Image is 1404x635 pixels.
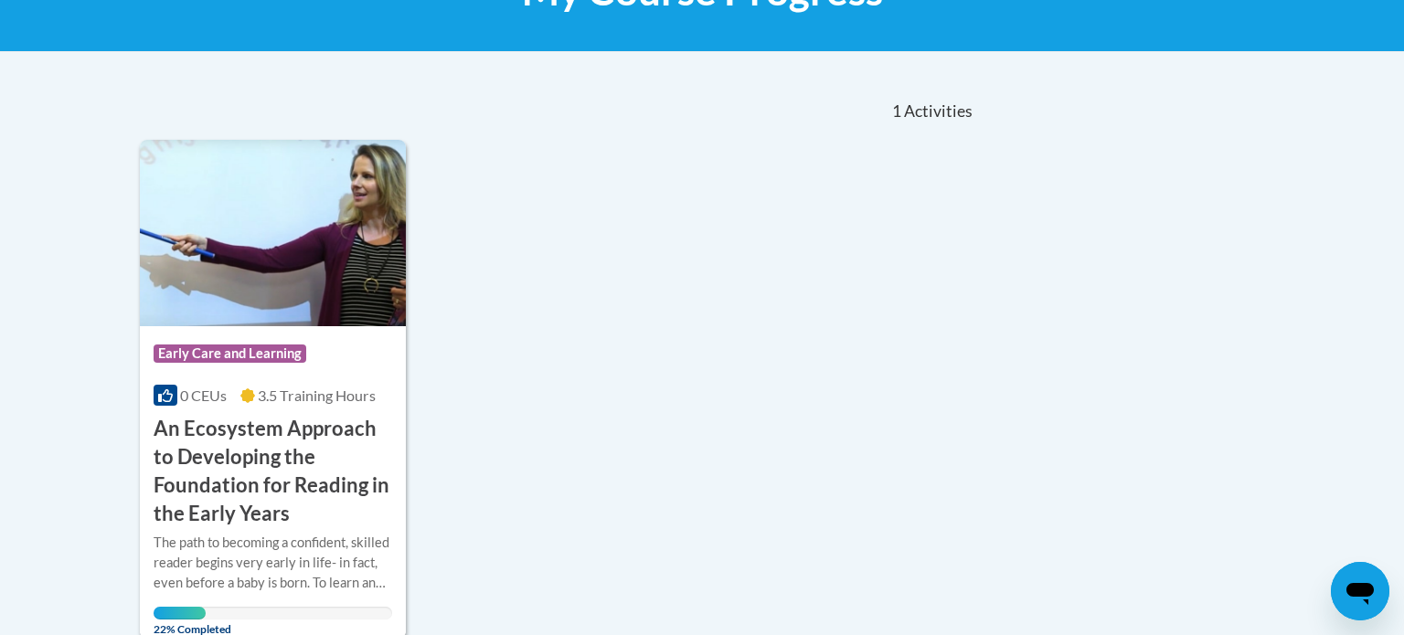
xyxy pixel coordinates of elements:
div: Your progress [154,607,206,619]
iframe: Button to launch messaging window, conversation in progress [1331,562,1389,620]
h3: An Ecosystem Approach to Developing the Foundation for Reading in the Early Years [154,415,392,527]
span: 1 [892,101,901,122]
span: Early Care and Learning [154,344,306,363]
img: Course Logo [140,140,406,326]
div: The path to becoming a confident, skilled reader begins very early in life- in fact, even before ... [154,533,392,593]
span: 0 CEUs [180,386,227,404]
span: Activities [904,101,973,122]
span: 3.5 Training Hours [258,386,376,404]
